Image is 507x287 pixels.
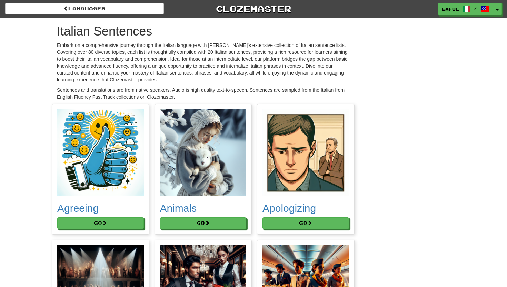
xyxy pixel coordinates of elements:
[57,109,144,196] img: 8fa77627-0b8e-4ba1-a81e-13c55a6645d9.small.png
[262,217,349,229] button: Go
[160,109,247,196] img: bd80907d-cc14-4283-a95e-f603d3610a9e.small.png
[160,202,247,214] h2: Animals
[174,3,333,15] a: Clozemaster
[57,24,349,38] h1: Italian Sentences
[160,109,247,229] a: Animals Go
[57,42,349,83] p: Embark on a comprehensive journey through the Italian language with [PERSON_NAME]'s extensive col...
[442,6,459,12] span: eafol
[262,109,349,229] a: Apologizing Go
[57,87,349,100] p: Sentences and translations are from native speakers. Audio is high quality text-to-speech. Senten...
[57,217,144,229] button: Go
[262,202,349,214] h2: Apologizing
[160,217,247,229] button: Go
[262,109,349,196] img: 1bc8f785-9d61-44ae-b474-725dc1955975.small.png
[5,3,164,14] a: Languages
[57,202,144,214] h2: Agreeing
[57,109,144,229] a: Agreeing Go
[438,3,493,15] a: eafol /
[474,6,478,10] span: /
